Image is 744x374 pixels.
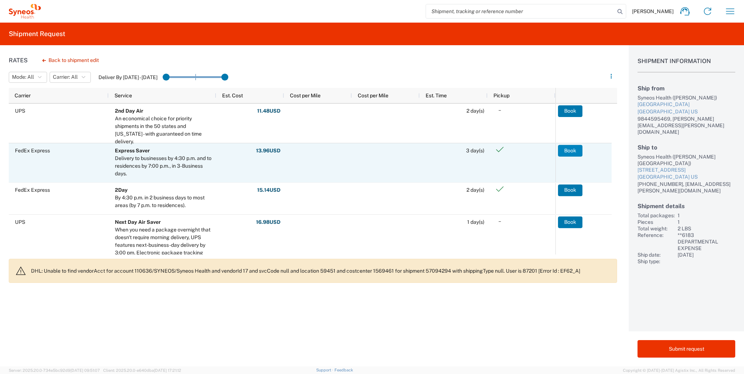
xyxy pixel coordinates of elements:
div: Ship type: [638,258,675,265]
span: FedEx Express [15,187,50,193]
span: Carrier [15,93,31,98]
div: Syneos Health ([PERSON_NAME][GEOGRAPHIC_DATA]) [638,153,735,167]
p: DHL: Unable to find vendorAcct for account 110636/SYNEOS/Syneos Health and vendorId 17 and svcCod... [31,268,611,274]
span: Cost per Mile [290,93,321,98]
span: Cost per Mile [358,93,388,98]
strong: 13.96 USD [256,147,280,154]
div: Ship date: [638,252,675,258]
div: Delivery to businesses by 4:30 p.m. and to residences by 7:00 p.m., in 3-Business days. [115,155,213,178]
span: 2 day(s) [466,108,484,114]
div: 2 LBS [678,225,735,232]
span: Pickup [493,93,509,98]
button: Back to shipment edit [36,54,105,67]
span: Mode: All [12,74,34,81]
button: Submit request [638,340,735,358]
span: Carrier: All [53,74,78,81]
div: [GEOGRAPHIC_DATA] [638,101,735,108]
button: Book [558,184,582,196]
strong: 11.48 USD [257,108,280,114]
div: Pieces [638,219,675,225]
h2: Ship to [638,144,735,151]
h1: Shipment Information [638,58,735,73]
span: Est. Time [426,93,447,98]
div: 1 [678,212,735,219]
a: Feedback [334,368,353,372]
button: Book [558,145,582,156]
div: [DATE] [678,252,735,258]
span: Client: 2025.20.0-e640dba [103,368,181,373]
span: Copyright © [DATE]-[DATE] Agistix Inc., All Rights Reserved [623,367,735,374]
div: **6183 DEPARTMENTAL EXPENSE [678,232,735,252]
div: [GEOGRAPHIC_DATA] US [638,174,735,181]
div: [PHONE_NUMBER], [EMAIL_ADDRESS][PERSON_NAME][DOMAIN_NAME] [638,181,735,194]
div: Syneos Health ([PERSON_NAME]) [638,94,735,101]
div: An economical choice for priority shipments in the 50 states and Puerto Rico - with guaranteed on... [115,115,213,145]
b: 2Day [115,187,128,193]
div: Total packages: [638,212,675,219]
a: Support [316,368,334,372]
div: 1 [678,219,735,225]
button: 13.96USD [256,145,281,156]
a: [GEOGRAPHIC_DATA][GEOGRAPHIC_DATA] US [638,101,735,115]
span: 2 day(s) [466,187,484,193]
button: 15.14USD [257,184,281,196]
div: Total weight: [638,225,675,232]
strong: 16.98 USD [256,219,280,226]
span: UPS [15,219,25,225]
strong: 15.14 USD [257,187,280,194]
span: Est. Cost [222,93,243,98]
div: [GEOGRAPHIC_DATA] US [638,108,735,116]
span: [PERSON_NAME] [632,8,674,15]
div: When you need a package overnight that doesn't require morning delivery, UPS features next-busine... [115,226,213,264]
button: 11.48USD [257,105,281,117]
a: [STREET_ADDRESS][GEOGRAPHIC_DATA] US [638,167,735,181]
h2: Ship from [638,85,735,92]
span: FedEx Express [15,148,50,153]
button: Book [558,216,582,228]
h2: Shipment Request [9,30,65,38]
b: Next Day Air Saver [115,219,161,225]
span: Service [115,93,132,98]
label: Deliver By [DATE] - [DATE] [98,74,158,81]
div: Reference: [638,232,675,252]
h2: Shipment details [638,203,735,210]
b: Express Saver [115,148,150,153]
div: [STREET_ADDRESS] [638,167,735,174]
b: 2nd Day Air [115,108,143,114]
span: [DATE] 17:21:12 [154,368,181,373]
button: Carrier: All [50,72,91,83]
div: 9844595469, [PERSON_NAME][EMAIL_ADDRESS][PERSON_NAME][DOMAIN_NAME] [638,116,735,135]
span: [DATE] 09:51:07 [70,368,100,373]
h1: Rates [9,57,28,64]
span: Server: 2025.20.0-734e5bc92d9 [9,368,100,373]
span: 1 day(s) [467,219,484,225]
span: UPS [15,108,25,114]
button: Book [558,105,582,117]
span: 3 day(s) [466,148,484,153]
input: Shipment, tracking or reference number [426,4,615,18]
button: 16.98USD [256,216,281,228]
button: Mode: All [9,72,47,83]
div: By 4:30 p.m. in 2 business days to most areas (by 7 p.m. to residences). [115,194,213,209]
